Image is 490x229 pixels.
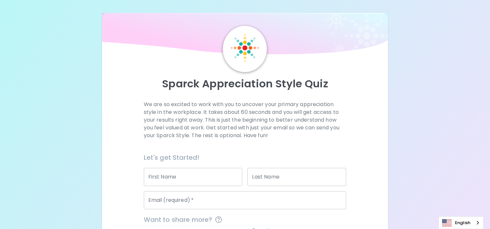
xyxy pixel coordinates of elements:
p: Sparck Appreciation Style Quiz [110,77,380,90]
span: Want to share more? [144,214,347,225]
h6: Let's get Started! [144,152,347,163]
img: Sparck Logo [231,34,259,62]
svg: This information is completely confidential and only used for aggregated appreciation studies at ... [215,216,222,224]
aside: Language selected: English [439,216,484,229]
a: English [439,217,483,229]
div: Language [439,216,484,229]
img: wave [102,13,388,58]
p: We are so excited to work with you to uncover your primary appreciation style in the workplace. I... [144,101,347,139]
